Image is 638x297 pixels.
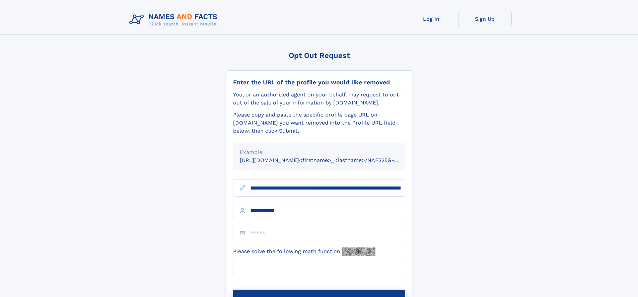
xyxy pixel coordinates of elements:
img: Logo Names and Facts [127,11,223,29]
a: Log In [405,11,458,27]
a: Sign Up [458,11,512,27]
div: Opt Out Request [226,51,412,60]
div: Example: [240,148,399,156]
small: [URL][DOMAIN_NAME]<firstname>_<lastname>/NAF325G-xxxxxxxx [240,157,418,163]
div: You, or an authorized agent on your behalf, may request to opt-out of the sale of your informatio... [233,91,405,107]
div: Enter the URL of the profile you would like removed [233,79,405,86]
div: Please copy and paste the specific profile page URL on [DOMAIN_NAME] you want removed into the Pr... [233,111,405,135]
label: Please solve the following math function: [233,247,375,256]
